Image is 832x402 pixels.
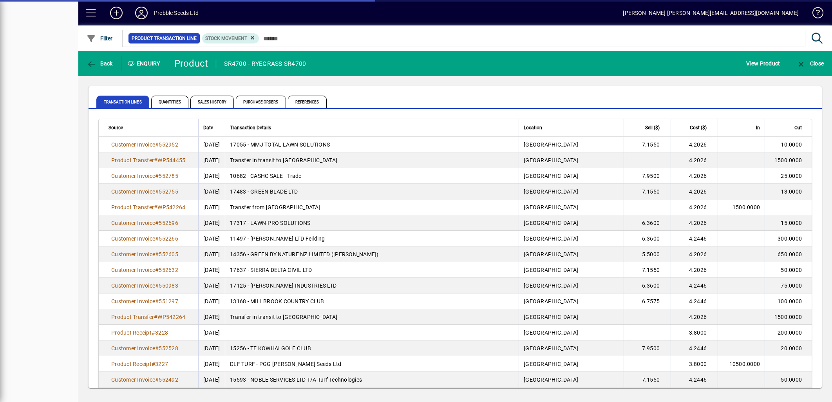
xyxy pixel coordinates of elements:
[109,156,188,165] a: Product Transfer#WP544455
[624,246,671,262] td: 5.5000
[794,56,826,71] button: Close
[671,231,718,246] td: 4.2446
[111,267,155,273] span: Customer Invoice
[671,184,718,199] td: 4.2026
[159,251,178,257] span: 552605
[155,220,159,226] span: #
[671,278,718,293] td: 4.2446
[159,377,178,383] span: 552492
[774,157,802,163] span: 1500.0000
[225,293,519,309] td: 13168 - MILLBROOK COUNTRY CLUB
[121,57,168,70] div: Enquiry
[111,204,154,210] span: Product Transfer
[671,215,718,231] td: 4.2026
[111,141,155,148] span: Customer Invoice
[198,231,225,246] td: [DATE]
[623,7,799,19] div: [PERSON_NAME] [PERSON_NAME][EMAIL_ADDRESS][DOMAIN_NAME]
[111,361,152,367] span: Product Receipt
[624,137,671,152] td: 7.1550
[190,96,234,108] span: Sales History
[198,372,225,388] td: [DATE]
[87,60,113,67] span: Back
[198,168,225,184] td: [DATE]
[225,231,519,246] td: 11497 - [PERSON_NAME] LTD Feilding
[524,345,578,351] span: [GEOGRAPHIC_DATA]
[159,235,178,242] span: 552266
[524,123,619,132] div: Location
[174,57,208,70] div: Product
[225,356,519,372] td: DLF TURF - PGG [PERSON_NAME] Seeds Ltd
[109,203,188,212] a: Product Transfer#WP542264
[671,309,718,325] td: 4.2026
[524,314,578,320] span: [GEOGRAPHIC_DATA]
[781,188,802,195] span: 13.0000
[676,123,714,132] div: Cost ($)
[198,278,225,293] td: [DATE]
[111,157,154,163] span: Product Transfer
[159,267,178,273] span: 552632
[155,235,159,242] span: #
[524,361,578,367] span: [GEOGRAPHIC_DATA]
[155,377,159,383] span: #
[624,372,671,388] td: 7.1550
[198,184,225,199] td: [DATE]
[225,340,519,356] td: 15256 - TE KOWHAI GOLF CLUB
[781,173,802,179] span: 25.0000
[152,361,155,367] span: #
[151,96,188,108] span: Quantities
[225,372,519,388] td: 15593 - NOBLE SERVICES LTD T/A Turf Technologies
[159,282,178,289] span: 550983
[109,187,181,196] a: Customer Invoice#552755
[781,220,802,226] span: 15.0000
[109,266,181,274] a: Customer Invoice#552632
[671,340,718,356] td: 4.2446
[671,262,718,278] td: 4.2026
[109,344,181,353] a: Customer Invoice#552528
[111,314,154,320] span: Product Transfer
[671,199,718,215] td: 4.2026
[111,298,155,304] span: Customer Invoice
[109,140,181,149] a: Customer Invoice#552952
[104,6,129,20] button: Add
[109,234,181,243] a: Customer Invoice#552266
[778,251,802,257] span: 650.0000
[225,309,519,325] td: Transfer in transit to [GEOGRAPHIC_DATA]
[159,141,178,148] span: 552952
[198,137,225,152] td: [DATE]
[198,246,225,262] td: [DATE]
[198,293,225,309] td: [DATE]
[774,314,802,320] span: 1500.0000
[733,204,760,210] span: 1500.0000
[154,314,157,320] span: #
[198,309,225,325] td: [DATE]
[746,57,780,70] span: View Product
[157,314,185,320] span: WP542264
[624,340,671,356] td: 7.9500
[155,188,159,195] span: #
[781,377,802,383] span: 50.0000
[198,340,225,356] td: [DATE]
[198,215,225,231] td: [DATE]
[155,251,159,257] span: #
[202,33,259,43] mat-chip: Product Transaction Type: Stock movement
[524,251,578,257] span: [GEOGRAPHIC_DATA]
[155,282,159,289] span: #
[129,6,154,20] button: Profile
[96,96,149,108] span: Transaction Lines
[109,123,194,132] div: Source
[778,298,802,304] span: 100.0000
[524,173,578,179] span: [GEOGRAPHIC_DATA]
[524,220,578,226] span: [GEOGRAPHIC_DATA]
[796,60,824,67] span: Close
[236,96,286,108] span: Purchase Orders
[111,188,155,195] span: Customer Invoice
[159,188,178,195] span: 552755
[671,293,718,309] td: 4.2446
[524,298,578,304] span: [GEOGRAPHIC_DATA]
[624,293,671,309] td: 6.7575
[111,173,155,179] span: Customer Invoice
[198,262,225,278] td: [DATE]
[203,123,213,132] span: Date
[524,204,578,210] span: [GEOGRAPHIC_DATA]
[198,152,225,168] td: [DATE]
